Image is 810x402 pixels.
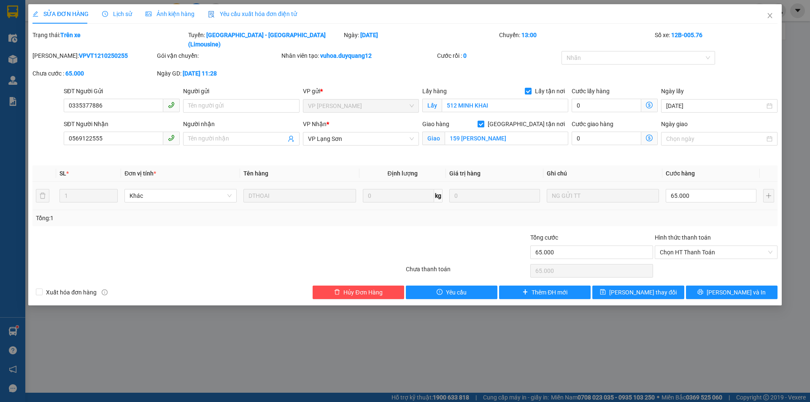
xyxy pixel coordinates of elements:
[43,288,100,297] span: Xuất hóa đơn hàng
[646,135,653,141] span: dollar-circle
[187,30,343,49] div: Tuyến:
[532,86,568,96] span: Lấy tận nơi
[422,88,447,94] span: Lấy hàng
[157,51,280,60] div: Gói vận chuyển:
[666,134,764,143] input: Ngày giao
[437,51,560,60] div: Cước rồi :
[405,264,529,279] div: Chưa thanh toán
[313,286,404,299] button: deleteHủy Đơn Hàng
[686,286,778,299] button: printer[PERSON_NAME] và In
[666,170,695,177] span: Cước hàng
[445,132,568,145] input: Giao tận nơi
[208,11,215,18] img: icon
[406,286,497,299] button: exclamation-circleYêu cầu
[446,288,467,297] span: Yêu cầu
[188,32,326,48] b: [GEOGRAPHIC_DATA] - [GEOGRAPHIC_DATA] (Limousine)
[32,51,155,60] div: [PERSON_NAME]:
[308,100,414,112] span: VP Minh Khai
[334,289,340,296] span: delete
[60,32,81,38] b: Trên xe
[422,121,449,127] span: Giao hàng
[303,121,327,127] span: VP Nhận
[343,288,382,297] span: Hủy Đơn Hàng
[449,189,540,202] input: 0
[308,132,414,145] span: VP Lạng Sơn
[32,11,89,17] span: SỬA ĐƠN HÀNG
[281,51,435,60] div: Nhân viên tạo:
[388,170,418,177] span: Định lượng
[130,189,232,202] span: Khác
[572,88,610,94] label: Cước lấy hàng
[442,99,568,112] input: Lấy tận nơi
[530,234,558,241] span: Tổng cước
[572,132,641,145] input: Cước giao hàng
[208,11,297,17] span: Yêu cầu xuất hóa đơn điện tử
[183,119,299,129] div: Người nhận
[707,288,766,297] span: [PERSON_NAME] và In
[168,135,175,141] span: phone
[522,289,528,296] span: plus
[32,69,155,78] div: Chưa cước :
[572,99,641,112] input: Cước lấy hàng
[36,213,313,223] div: Tổng: 1
[521,32,537,38] b: 13:00
[697,289,703,296] span: printer
[102,11,132,17] span: Lịch sử
[434,189,443,202] span: kg
[102,11,108,17] span: clock-circle
[671,32,702,38] b: 12B-005.76
[646,102,653,108] span: dollar-circle
[146,11,151,17] span: picture
[157,69,280,78] div: Ngày GD:
[600,289,606,296] span: save
[666,101,764,111] input: Ngày lấy
[660,246,772,259] span: Chọn HT Thanh Toán
[343,30,499,49] div: Ngày:
[547,189,659,202] input: Ghi Chú
[543,165,662,182] th: Ghi chú
[183,86,299,96] div: Người gửi
[767,12,773,19] span: close
[64,119,180,129] div: SĐT Người Nhận
[79,52,128,59] b: VPVT1210250255
[360,32,378,38] b: [DATE]
[320,52,372,59] b: vuhoa.duyquang12
[484,119,568,129] span: [GEOGRAPHIC_DATA] tận nơi
[59,170,66,177] span: SL
[102,289,108,295] span: info-circle
[758,4,782,28] button: Close
[437,289,443,296] span: exclamation-circle
[592,286,684,299] button: save[PERSON_NAME] thay đổi
[498,30,654,49] div: Chuyến:
[124,170,156,177] span: Đơn vị tính
[449,170,481,177] span: Giá trị hàng
[661,121,688,127] label: Ngày giao
[499,286,591,299] button: plusThêm ĐH mới
[422,132,445,145] span: Giao
[183,70,217,77] b: [DATE] 11:28
[243,170,268,177] span: Tên hàng
[36,189,49,202] button: delete
[763,189,774,202] button: plus
[654,30,778,49] div: Số xe:
[146,11,194,17] span: Ảnh kiện hàng
[303,86,419,96] div: VP gửi
[661,88,684,94] label: Ngày lấy
[168,102,175,108] span: phone
[288,135,294,142] span: user-add
[532,288,567,297] span: Thêm ĐH mới
[64,86,180,96] div: SĐT Người Gửi
[655,234,711,241] label: Hình thức thanh toán
[243,189,356,202] input: VD: Bàn, Ghế
[463,52,467,59] b: 0
[32,11,38,17] span: edit
[65,70,84,77] b: 65.000
[32,30,187,49] div: Trạng thái:
[609,288,677,297] span: [PERSON_NAME] thay đổi
[422,99,442,112] span: Lấy
[572,121,613,127] label: Cước giao hàng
